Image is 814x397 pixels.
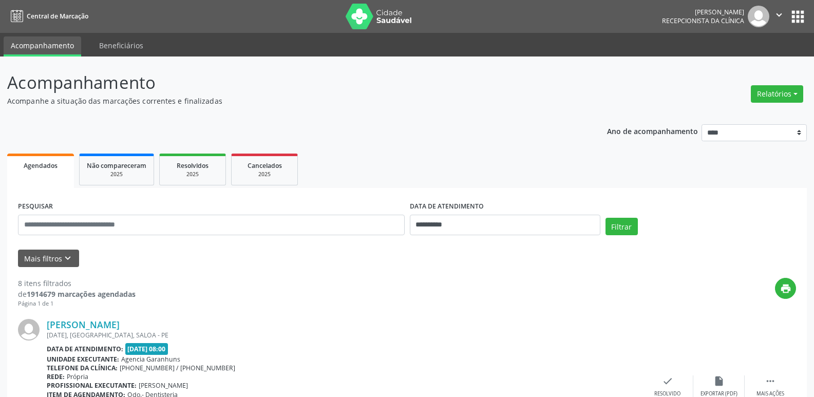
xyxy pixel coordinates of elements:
i:  [773,9,785,21]
button: Mais filtroskeyboard_arrow_down [18,250,79,268]
span: Não compareceram [87,161,146,170]
div: 2025 [87,171,146,178]
a: Central de Marcação [7,8,88,25]
img: img [18,319,40,341]
button: apps [789,8,807,26]
p: Acompanhe a situação das marcações correntes e finalizadas [7,96,567,106]
img: img [748,6,769,27]
div: [DATE], [GEOGRAPHIC_DATA], SALOA - PE [47,331,642,339]
i: check [662,375,673,387]
a: [PERSON_NAME] [47,319,120,330]
a: Beneficiários [92,36,150,54]
span: Agencia Garanhuns [121,355,180,364]
i: insert_drive_file [713,375,725,387]
p: Acompanhamento [7,70,567,96]
strong: 1914679 marcações agendadas [27,289,136,299]
i: keyboard_arrow_down [62,253,73,264]
i:  [765,375,776,387]
b: Unidade executante: [47,355,119,364]
span: [DATE] 08:00 [125,343,168,355]
label: DATA DE ATENDIMENTO [410,199,484,215]
p: Ano de acompanhamento [607,124,698,137]
span: Agendados [24,161,58,170]
i: print [780,283,791,294]
div: 2025 [239,171,290,178]
b: Data de atendimento: [47,345,123,353]
span: Cancelados [248,161,282,170]
div: 8 itens filtrados [18,278,136,289]
div: 2025 [167,171,218,178]
span: [PHONE_NUMBER] / [PHONE_NUMBER] [120,364,235,372]
button:  [769,6,789,27]
span: Resolvidos [177,161,209,170]
span: Central de Marcação [27,12,88,21]
span: Própria [67,372,88,381]
button: Relatórios [751,85,803,103]
span: Recepcionista da clínica [662,16,744,25]
b: Telefone da clínica: [47,364,118,372]
b: Profissional executante: [47,381,137,390]
span: [PERSON_NAME] [139,381,188,390]
div: [PERSON_NAME] [662,8,744,16]
label: PESQUISAR [18,199,53,215]
a: Acompanhamento [4,36,81,56]
button: print [775,278,796,299]
button: Filtrar [605,218,638,235]
b: Rede: [47,372,65,381]
div: Página 1 de 1 [18,299,136,308]
div: de [18,289,136,299]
